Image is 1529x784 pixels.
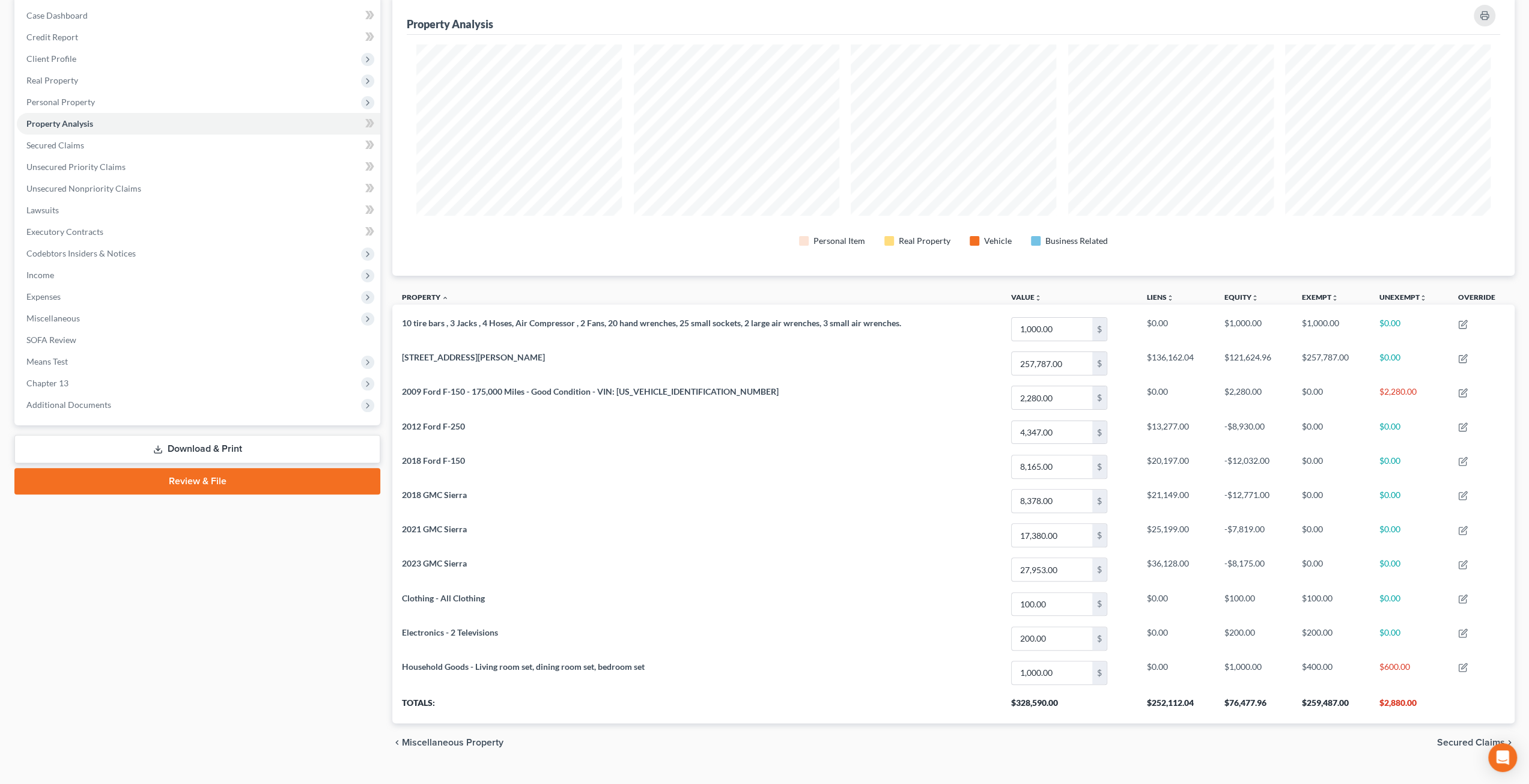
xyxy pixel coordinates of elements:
td: $0.00 [1137,655,1215,690]
span: Lawsuits [26,205,59,215]
td: $0.00 [1137,587,1215,621]
a: Secured Claims [17,135,380,156]
input: 0.00 [1012,352,1092,375]
th: Totals: [392,690,1002,723]
td: $0.00 [1292,518,1370,552]
a: Unsecured Nonpriority Claims [17,178,380,199]
td: $0.00 [1370,312,1448,346]
span: Unsecured Priority Claims [26,162,126,172]
th: $2,880.00 [1370,690,1448,723]
td: -$12,771.00 [1215,484,1292,518]
td: $0.00 [1137,381,1215,415]
a: Property expand_less [402,293,449,302]
td: $2,280.00 [1370,381,1448,415]
div: Business Related [1045,235,1108,247]
td: $0.00 [1292,553,1370,587]
span: 10 tire bars , 3 Jacks , 4 Hoses, Air Compressor , 2 Fans, 20 hand wrenches, 25 small sockets, 2 ... [402,318,901,328]
input: 0.00 [1012,524,1092,547]
i: unfold_more [1167,294,1174,302]
td: -$7,819.00 [1215,518,1292,552]
div: $ [1092,455,1107,478]
td: $121,624.96 [1215,347,1292,381]
div: Open Intercom Messenger [1488,743,1517,772]
span: SOFA Review [26,335,76,345]
th: Override [1448,285,1515,312]
div: $ [1092,386,1107,409]
td: $13,277.00 [1137,415,1215,449]
input: 0.00 [1012,627,1092,650]
a: Unexemptunfold_more [1379,293,1427,302]
td: $2,280.00 [1215,381,1292,415]
td: $21,149.00 [1137,484,1215,518]
a: Valueunfold_more [1011,293,1042,302]
td: $20,197.00 [1137,449,1215,484]
div: $ [1092,661,1107,684]
td: -$8,175.00 [1215,553,1292,587]
td: -$8,930.00 [1215,415,1292,449]
td: -$12,032.00 [1215,449,1292,484]
button: chevron_left Miscellaneous Property [392,738,503,747]
button: Secured Claims chevron_right [1437,738,1515,747]
span: 2009 Ford F-150 - 175,000 Miles - Good Condition - VIN: [US_VEHICLE_IDENTIFICATION_NUMBER] [402,386,779,397]
i: unfold_more [1331,294,1339,302]
div: $ [1092,524,1107,547]
i: chevron_right [1505,738,1515,747]
a: Liensunfold_more [1147,293,1174,302]
td: $0.00 [1292,484,1370,518]
span: Case Dashboard [26,10,88,20]
th: $252,112.04 [1137,690,1215,723]
span: Codebtors Insiders & Notices [26,248,136,258]
th: $328,590.00 [1002,690,1137,723]
span: 2023 GMC Sierra [402,558,467,568]
td: $0.00 [1370,415,1448,449]
i: expand_less [442,294,449,302]
td: $136,162.04 [1137,347,1215,381]
div: $ [1092,593,1107,616]
th: $259,487.00 [1292,690,1370,723]
span: Executory Contracts [26,226,103,237]
input: 0.00 [1012,455,1092,478]
th: $76,477.96 [1215,690,1292,723]
div: Vehicle [984,235,1012,247]
span: Unsecured Nonpriority Claims [26,183,141,193]
span: Secured Claims [26,140,84,150]
td: $0.00 [1370,587,1448,621]
i: chevron_left [392,738,402,747]
span: Clothing - All Clothing [402,593,485,603]
a: Credit Report [17,26,380,48]
input: 0.00 [1012,386,1092,409]
i: unfold_more [1420,294,1427,302]
td: $36,128.00 [1137,553,1215,587]
span: 2012 Ford F-250 [402,421,465,431]
a: Case Dashboard [17,5,380,26]
span: Credit Report [26,32,78,42]
input: 0.00 [1012,318,1092,341]
span: Personal Property [26,97,95,107]
input: 0.00 [1012,593,1092,616]
td: $257,787.00 [1292,347,1370,381]
td: $1,000.00 [1292,312,1370,346]
td: $0.00 [1370,518,1448,552]
i: unfold_more [1035,294,1042,302]
span: Client Profile [26,53,76,64]
span: Income [26,270,54,280]
div: $ [1092,490,1107,512]
div: Property Analysis [407,17,493,31]
td: $25,199.00 [1137,518,1215,552]
input: 0.00 [1012,490,1092,512]
a: Lawsuits [17,199,380,221]
td: $200.00 [1215,621,1292,655]
a: Equityunfold_more [1224,293,1259,302]
span: [STREET_ADDRESS][PERSON_NAME] [402,352,545,362]
td: $0.00 [1370,484,1448,518]
td: $0.00 [1370,347,1448,381]
span: Property Analysis [26,118,93,129]
span: Real Property [26,75,78,85]
td: $600.00 [1370,655,1448,690]
a: Executory Contracts [17,221,380,243]
input: 0.00 [1012,558,1092,581]
div: $ [1092,421,1107,444]
div: $ [1092,558,1107,581]
td: $0.00 [1137,312,1215,346]
td: $0.00 [1292,449,1370,484]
